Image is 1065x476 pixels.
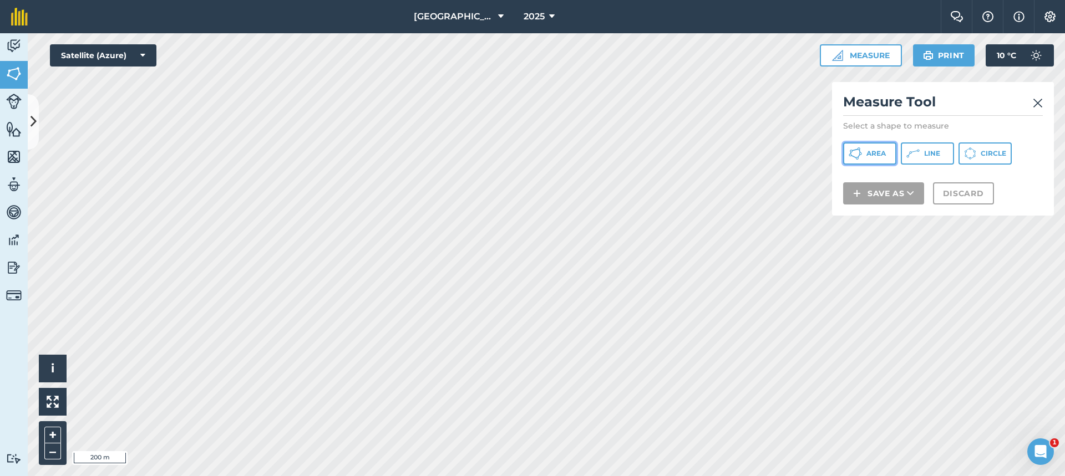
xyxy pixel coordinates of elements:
button: – [44,443,61,459]
button: Area [843,142,896,165]
button: Save as [843,182,924,204]
img: svg+xml;base64,PD94bWwgdmVyc2lvbj0iMS4wIiBlbmNvZGluZz0idXRmLTgiPz4KPCEtLSBHZW5lcmF0b3I6IEFkb2JlIE... [6,259,22,276]
button: Discard [933,182,994,204]
img: Four arrows, one pointing top left, one top right, one bottom right and the last bottom left [47,396,59,408]
img: svg+xml;base64,PD94bWwgdmVyc2lvbj0iMS4wIiBlbmNvZGluZz0idXRmLTgiPz4KPCEtLSBHZW5lcmF0b3I6IEFkb2JlIE... [6,204,22,221]
span: i [51,361,54,375]
button: Circle [958,142,1012,165]
img: svg+xml;base64,PHN2ZyB4bWxucz0iaHR0cDovL3d3dy53My5vcmcvMjAwMC9zdmciIHdpZHRoPSIxNCIgaGVpZ2h0PSIyNC... [853,187,861,200]
img: svg+xml;base64,PD94bWwgdmVyc2lvbj0iMS4wIiBlbmNvZGluZz0idXRmLTgiPz4KPCEtLSBHZW5lcmF0b3I6IEFkb2JlIE... [6,288,22,303]
img: svg+xml;base64,PHN2ZyB4bWxucz0iaHR0cDovL3d3dy53My5vcmcvMjAwMC9zdmciIHdpZHRoPSI1NiIgaGVpZ2h0PSI2MC... [6,121,22,137]
span: 2025 [524,10,545,23]
button: Print [913,44,975,66]
img: svg+xml;base64,PHN2ZyB4bWxucz0iaHR0cDovL3d3dy53My5vcmcvMjAwMC9zdmciIHdpZHRoPSI1NiIgaGVpZ2h0PSI2MC... [6,65,22,82]
button: 10 °C [986,44,1054,66]
span: 10 ° C [997,44,1016,66]
button: + [44,427,61,443]
img: svg+xml;base64,PHN2ZyB4bWxucz0iaHR0cDovL3d3dy53My5vcmcvMjAwMC9zdmciIHdpZHRoPSI1NiIgaGVpZ2h0PSI2MC... [6,149,22,165]
img: Ruler icon [832,50,843,61]
img: svg+xml;base64,PD94bWwgdmVyc2lvbj0iMS4wIiBlbmNvZGluZz0idXRmLTgiPz4KPCEtLSBHZW5lcmF0b3I6IEFkb2JlIE... [6,94,22,109]
img: svg+xml;base64,PD94bWwgdmVyc2lvbj0iMS4wIiBlbmNvZGluZz0idXRmLTgiPz4KPCEtLSBHZW5lcmF0b3I6IEFkb2JlIE... [6,232,22,248]
h2: Measure Tool [843,93,1043,116]
img: svg+xml;base64,PD94bWwgdmVyc2lvbj0iMS4wIiBlbmNvZGluZz0idXRmLTgiPz4KPCEtLSBHZW5lcmF0b3I6IEFkb2JlIE... [6,38,22,54]
img: svg+xml;base64,PD94bWwgdmVyc2lvbj0iMS4wIiBlbmNvZGluZz0idXRmLTgiPz4KPCEtLSBHZW5lcmF0b3I6IEFkb2JlIE... [6,176,22,193]
button: Line [901,142,954,165]
img: svg+xml;base64,PD94bWwgdmVyc2lvbj0iMS4wIiBlbmNvZGluZz0idXRmLTgiPz4KPCEtLSBHZW5lcmF0b3I6IEFkb2JlIE... [6,453,22,464]
img: A cog icon [1043,11,1057,22]
span: Line [924,149,940,158]
p: Select a shape to measure [843,120,1043,131]
img: A question mark icon [981,11,995,22]
span: Circle [981,149,1006,158]
iframe: Intercom live chat [1027,438,1054,465]
span: 1 [1050,438,1059,447]
button: Satellite (Azure) [50,44,156,66]
span: [GEOGRAPHIC_DATA] [414,10,494,23]
button: Measure [820,44,902,66]
img: svg+xml;base64,PD94bWwgdmVyc2lvbj0iMS4wIiBlbmNvZGluZz0idXRmLTgiPz4KPCEtLSBHZW5lcmF0b3I6IEFkb2JlIE... [1025,44,1047,66]
img: svg+xml;base64,PHN2ZyB4bWxucz0iaHR0cDovL3d3dy53My5vcmcvMjAwMC9zdmciIHdpZHRoPSIxNyIgaGVpZ2h0PSIxNy... [1013,10,1025,23]
img: fieldmargin Logo [11,8,28,25]
img: svg+xml;base64,PHN2ZyB4bWxucz0iaHR0cDovL3d3dy53My5vcmcvMjAwMC9zdmciIHdpZHRoPSIxOSIgaGVpZ2h0PSIyNC... [923,49,934,62]
button: i [39,355,67,382]
img: svg+xml;base64,PHN2ZyB4bWxucz0iaHR0cDovL3d3dy53My5vcmcvMjAwMC9zdmciIHdpZHRoPSIyMiIgaGVpZ2h0PSIzMC... [1033,96,1043,110]
img: Two speech bubbles overlapping with the left bubble in the forefront [950,11,963,22]
span: Area [866,149,886,158]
